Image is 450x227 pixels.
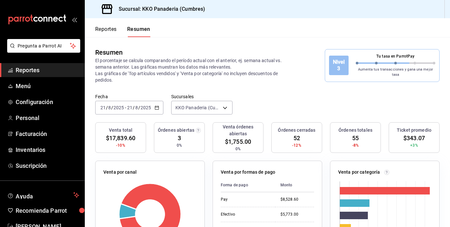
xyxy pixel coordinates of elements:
h3: Órdenes abiertas [158,127,194,134]
input: ---- [113,105,124,110]
span: $1,755.00 [225,137,251,146]
span: Reportes [16,66,79,74]
input: -- [135,105,138,110]
span: Facturación [16,129,79,138]
label: Sucursales [171,94,232,99]
p: El porcentaje se calcula comparando el período actual con el anterior, ej. semana actual vs. sema... [95,57,296,83]
span: 0% [235,146,241,152]
span: Pregunta a Parrot AI [18,43,70,49]
p: Venta por formas de pago [221,169,275,176]
span: / [111,105,113,110]
input: -- [127,105,133,110]
button: Reportes [95,26,117,37]
span: +3% [410,142,418,148]
th: Monto [275,178,314,192]
span: KKO Panaderia (Cumbres) [175,104,220,111]
h3: Órdenes cerradas [278,127,315,134]
div: Pay [221,197,270,202]
span: / [138,105,140,110]
span: Recomienda Parrot [16,206,79,215]
div: $5,773.00 [280,212,314,217]
span: 0% [177,142,182,148]
p: Aumenta tus transacciones y gana una mejor tasa [356,67,435,78]
div: Nivel 3 [329,56,349,75]
input: -- [100,105,106,110]
span: Personal [16,113,79,122]
label: Fecha [95,94,163,99]
p: Venta por categoría [338,169,380,176]
span: 52 [293,134,300,142]
span: Ayuda [16,191,71,199]
h3: Sucursal: KKO Panaderia (Cumbres) [113,5,205,13]
div: Resumen [95,47,123,57]
h3: Órdenes totales [338,127,372,134]
button: Pregunta a Parrot AI [7,39,80,53]
span: -12% [292,142,301,148]
th: Forma de pago [221,178,275,192]
span: / [106,105,108,110]
h3: Venta total [109,127,132,134]
p: Venta por canal [103,169,137,176]
div: Efectivo [221,212,270,217]
span: Configuración [16,98,79,106]
span: $343.07 [403,134,425,142]
h3: Venta órdenes abiertas [216,124,261,137]
button: open_drawer_menu [72,17,77,22]
input: -- [108,105,111,110]
span: 55 [352,134,359,142]
span: -10% [116,142,125,148]
span: Inventarios [16,145,79,154]
span: - [125,105,126,110]
span: -8% [352,142,359,148]
span: $17,839.60 [106,134,135,142]
div: navigation tabs [95,26,150,37]
button: Resumen [127,26,150,37]
a: Pregunta a Parrot AI [5,47,80,54]
p: Tu tasa en ParrotPay [356,53,435,59]
input: ---- [140,105,151,110]
span: / [133,105,135,110]
span: Menú [16,82,79,90]
span: Suscripción [16,161,79,170]
div: $8,528.60 [280,197,314,202]
h3: Ticket promedio [397,127,431,134]
span: 3 [178,134,181,142]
